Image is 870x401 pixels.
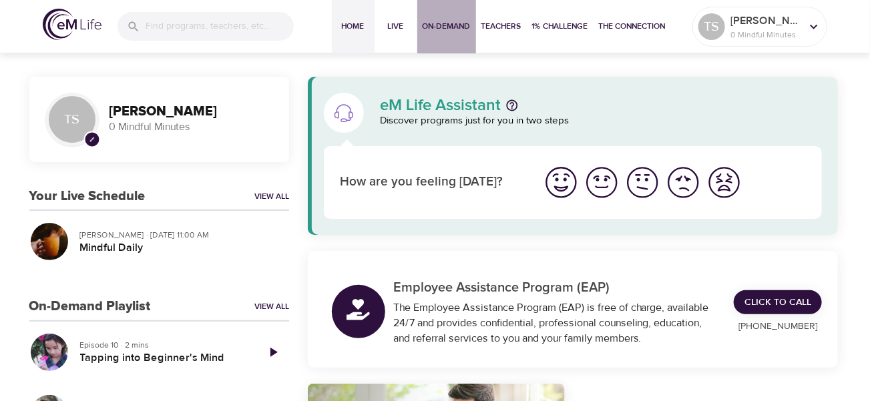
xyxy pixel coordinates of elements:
div: TS [45,93,99,146]
p: Episode 10 · 2 mins [80,339,246,351]
button: I'm feeling bad [663,162,704,203]
button: I'm feeling great [541,162,582,203]
span: Click to Call [744,294,811,311]
p: [PERSON_NAME] [730,13,801,29]
img: logo [43,9,101,40]
p: [PHONE_NUMBER] [734,320,822,334]
img: good [584,164,620,201]
h3: [PERSON_NAME] [110,104,273,119]
h3: Your Live Schedule [29,189,146,204]
span: Live [380,19,412,33]
span: Teachers [481,19,521,33]
span: Home [337,19,369,33]
input: Find programs, teachers, etc... [146,12,294,41]
img: eM Life Assistant [333,102,355,123]
p: eM Life Assistant [380,97,501,113]
button: Tapping into Beginner's Mind [29,332,69,372]
div: The Employee Assistance Program (EAP) is free of charge, available 24/7 and provides confidential... [393,300,718,346]
button: I'm feeling good [582,162,622,203]
div: TS [698,13,725,40]
a: Play Episode [257,336,289,368]
button: I'm feeling ok [622,162,663,203]
span: The Connection [599,19,666,33]
a: Click to Call [734,290,822,315]
p: Employee Assistance Program (EAP) [393,278,718,298]
a: View All [254,191,289,202]
h5: Mindful Daily [80,241,278,255]
a: View All [254,301,289,312]
img: ok [624,164,661,201]
p: [PERSON_NAME] · [DATE] 11:00 AM [80,229,278,241]
p: 0 Mindful Minutes [730,29,801,41]
img: bad [665,164,702,201]
p: How are you feeling [DATE]? [340,173,525,192]
h3: On-Demand Playlist [29,299,151,314]
h5: Tapping into Beginner's Mind [80,351,246,365]
span: 1% Challenge [532,19,588,33]
img: great [543,164,580,201]
button: I'm feeling worst [704,162,744,203]
span: On-Demand [423,19,471,33]
p: 0 Mindful Minutes [110,119,273,135]
img: worst [706,164,742,201]
p: Discover programs just for you in two steps [380,113,823,129]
